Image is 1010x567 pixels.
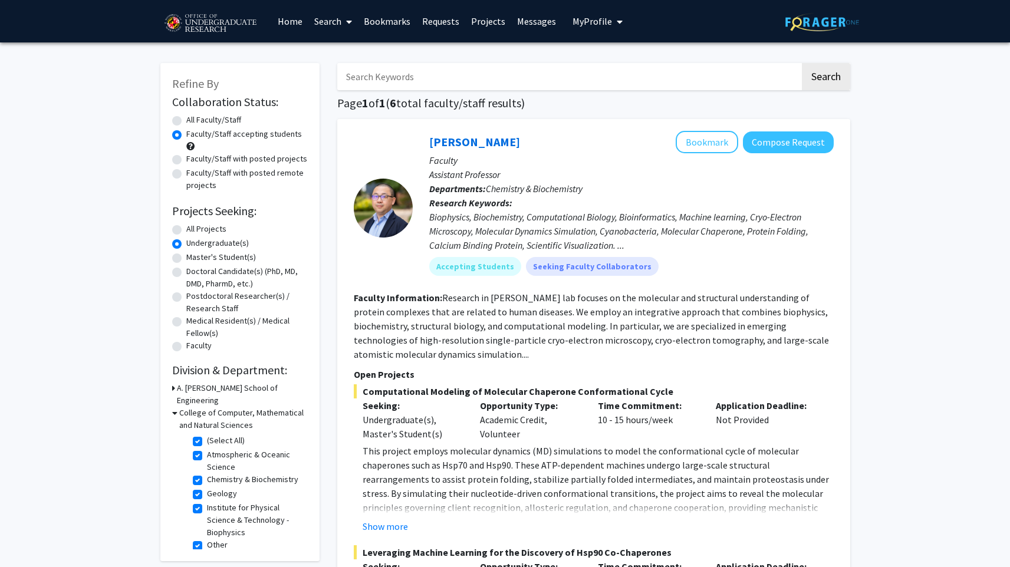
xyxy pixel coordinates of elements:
label: Postdoctoral Researcher(s) / Research Staff [186,290,308,315]
div: Undergraduate(s), Master's Student(s) [363,413,463,441]
fg-read-more: Research in [PERSON_NAME] lab focuses on the molecular and structural understanding of protein co... [354,292,829,360]
h1: Page of ( total faculty/staff results) [337,96,850,110]
p: Open Projects [354,367,834,381]
label: (Select All) [207,434,245,447]
label: Atmospheric & Oceanic Science [207,449,305,473]
b: Research Keywords: [429,197,512,209]
a: Home [272,1,308,42]
button: Add Yanxin Liu to Bookmarks [676,131,738,153]
a: Requests [416,1,465,42]
p: Time Commitment: [598,398,698,413]
p: This project employs molecular dynamics (MD) simulations to model the conformational cycle of mol... [363,444,834,543]
span: Leveraging Machine Learning for the Discovery of Hsp90 Co-Chaperones [354,545,834,559]
h3: A. [PERSON_NAME] School of Engineering [177,382,308,407]
button: Show more [363,519,408,533]
label: Chemistry & Biochemistry [207,473,298,486]
a: Projects [465,1,511,42]
span: 6 [390,95,396,110]
img: ForagerOne Logo [785,13,859,31]
a: Messages [511,1,562,42]
label: All Faculty/Staff [186,114,241,126]
mat-chip: Accepting Students [429,257,521,276]
div: Not Provided [707,398,825,441]
label: Doctoral Candidate(s) (PhD, MD, DMD, PharmD, etc.) [186,265,308,290]
label: Medical Resident(s) / Medical Fellow(s) [186,315,308,339]
img: University of Maryland Logo [160,9,260,38]
p: Application Deadline: [716,398,816,413]
b: Departments: [429,183,486,195]
h2: Projects Seeking: [172,204,308,218]
label: Master's Student(s) [186,251,256,263]
a: Bookmarks [358,1,416,42]
p: Opportunity Type: [480,398,580,413]
span: My Profile [573,15,612,27]
b: Faculty Information: [354,292,442,304]
h2: Collaboration Status: [172,95,308,109]
label: Faculty/Staff with posted remote projects [186,167,308,192]
p: Faculty [429,153,834,167]
div: Academic Credit, Volunteer [471,398,589,441]
label: Other [207,539,228,551]
label: All Projects [186,223,226,235]
button: Compose Request to Yanxin Liu [743,131,834,153]
a: Search [308,1,358,42]
span: Computational Modeling of Molecular Chaperone Conformational Cycle [354,384,834,398]
iframe: Chat [9,514,50,558]
label: Faculty/Staff accepting students [186,128,302,140]
label: Faculty [186,339,212,352]
span: 1 [379,95,386,110]
label: Geology [207,487,237,500]
div: 10 - 15 hours/week [589,398,707,441]
span: 1 [362,95,369,110]
mat-chip: Seeking Faculty Collaborators [526,257,659,276]
a: [PERSON_NAME] [429,134,520,149]
span: Refine By [172,76,219,91]
p: Seeking: [363,398,463,413]
h2: Division & Department: [172,363,308,377]
h3: College of Computer, Mathematical and Natural Sciences [179,407,308,431]
span: Chemistry & Biochemistry [486,183,583,195]
label: Faculty/Staff with posted projects [186,153,307,165]
div: Biophysics, Biochemistry, Computational Biology, Bioinformatics, Machine learning, Cryo-Electron ... [429,210,834,252]
button: Search [802,63,850,90]
p: Assistant Professor [429,167,834,182]
label: Institute for Physical Science & Technology - Biophysics [207,502,305,539]
label: Undergraduate(s) [186,237,249,249]
input: Search Keywords [337,63,800,90]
